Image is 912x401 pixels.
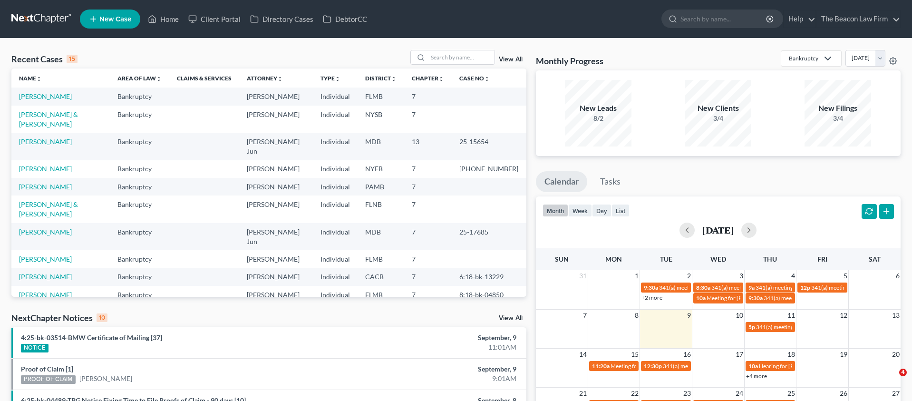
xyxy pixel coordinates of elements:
[239,223,313,250] td: [PERSON_NAME] Jun
[686,310,692,321] span: 9
[707,294,781,302] span: Meeting for [PERSON_NAME]
[358,268,404,286] td: CACB
[365,75,397,82] a: Districtunfold_more
[428,50,495,64] input: Search by name...
[748,284,755,291] span: 9a
[313,178,358,196] td: Individual
[313,133,358,160] td: Individual
[313,88,358,105] td: Individual
[735,310,744,321] span: 10
[143,10,184,28] a: Home
[318,10,372,28] a: DebtorCC
[11,53,78,65] div: Recent Cases
[763,255,777,263] span: Thu
[110,268,169,286] td: Bankruptcy
[484,76,490,82] i: unfold_more
[663,362,755,370] span: 341(a) meeting for [PERSON_NAME]
[19,228,72,236] a: [PERSON_NAME]
[748,323,755,331] span: 5p
[320,75,340,82] a: Typeunfold_more
[313,250,358,268] td: Individual
[412,75,444,82] a: Chapterunfold_more
[459,75,490,82] a: Case Nounfold_more
[358,223,404,250] td: MDB
[748,294,763,302] span: 9:30a
[19,200,78,218] a: [PERSON_NAME] & [PERSON_NAME]
[404,160,452,178] td: 7
[499,315,523,322] a: View All
[358,286,404,303] td: FLMB
[680,10,767,28] input: Search by name...
[169,68,239,88] th: Claims & Services
[748,362,758,370] span: 10a
[110,250,169,268] td: Bankruptcy
[659,284,801,291] span: 341(a) meeting for [PERSON_NAME] & [PERSON_NAME]
[592,204,611,217] button: day
[568,204,592,217] button: week
[759,362,833,370] span: Hearing for [PERSON_NAME]
[452,223,526,250] td: 25-17685
[67,55,78,63] div: 15
[805,114,871,123] div: 3/4
[696,284,710,291] span: 8:30a
[839,388,848,399] span: 26
[358,106,404,133] td: NYSB
[97,313,107,322] div: 10
[839,310,848,321] span: 12
[110,286,169,303] td: Bankruptcy
[869,255,881,263] span: Sat
[634,310,640,321] span: 8
[800,284,810,291] span: 12p
[239,160,313,178] td: [PERSON_NAME]
[391,76,397,82] i: unfold_more
[817,255,827,263] span: Fri
[452,133,526,160] td: 25-15654
[891,310,901,321] span: 13
[565,114,631,123] div: 8/2
[578,388,588,399] span: 21
[239,286,313,303] td: [PERSON_NAME]
[358,374,516,383] div: 9:01AM
[404,223,452,250] td: 7
[19,92,72,100] a: [PERSON_NAME]
[685,114,751,123] div: 3/4
[19,110,78,128] a: [PERSON_NAME] & [PERSON_NAME]
[358,364,516,374] div: September, 9
[404,178,452,196] td: 7
[682,349,692,360] span: 16
[358,250,404,268] td: FLMB
[19,165,72,173] a: [PERSON_NAME]
[543,204,568,217] button: month
[313,268,358,286] td: Individual
[578,349,588,360] span: 14
[738,270,744,282] span: 3
[644,362,662,370] span: 12:30p
[582,310,588,321] span: 7
[404,268,452,286] td: 7
[239,196,313,223] td: [PERSON_NAME]
[110,88,169,105] td: Bankruptcy
[536,171,587,192] a: Calendar
[805,103,871,114] div: New Filings
[79,374,132,383] a: [PERSON_NAME]
[358,196,404,223] td: FLNB
[641,294,662,301] a: +2 more
[358,88,404,105] td: FLMB
[611,362,789,370] span: Meeting for [PERSON_NAME] & [PERSON_NAME] De [PERSON_NAME]
[880,369,902,391] iframe: Intercom live chat
[630,388,640,399] span: 22
[843,270,848,282] span: 5
[891,388,901,399] span: 27
[696,294,706,302] span: 10a
[756,284,847,291] span: 341(a) meeting for [PERSON_NAME]
[19,137,72,146] a: [PERSON_NAME]
[19,291,72,299] a: [PERSON_NAME]
[438,76,444,82] i: unfold_more
[452,160,526,178] td: [PHONE_NUMBER]
[358,342,516,352] div: 11:01AM
[19,273,72,281] a: [PERSON_NAME]
[110,223,169,250] td: Bankruptcy
[682,388,692,399] span: 23
[99,16,131,23] span: New Case
[735,388,744,399] span: 24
